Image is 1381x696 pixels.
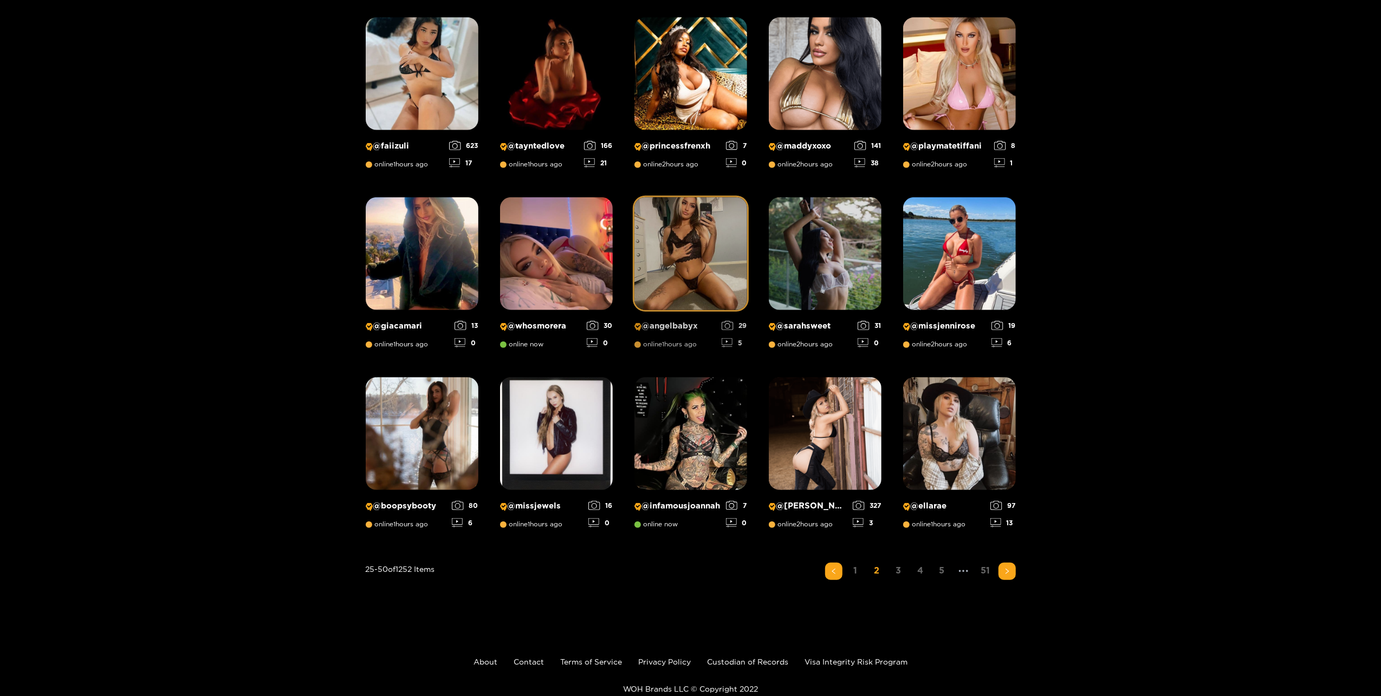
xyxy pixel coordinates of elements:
[634,377,747,490] img: Creator Profile Image: infamousjoannah
[769,17,881,176] a: Creator Profile Image: maddyxoxo@maddyxoxoonline2hours ago14138
[726,158,747,167] div: 0
[366,141,444,151] p: @ faiizuli
[455,321,478,330] div: 13
[452,518,478,527] div: 6
[452,501,478,510] div: 80
[769,160,833,168] span: online 2 hours ago
[912,563,929,580] li: 4
[858,338,881,347] div: 0
[769,520,833,528] span: online 2 hours ago
[977,563,994,578] a: 51
[500,17,613,130] img: Creator Profile Image: tayntedlove
[847,563,864,580] li: 1
[955,563,972,580] span: •••
[449,141,478,150] div: 623
[769,17,881,130] img: Creator Profile Image: maddyxoxo
[912,563,929,578] a: 4
[955,563,972,580] li: Next 5 Pages
[769,141,849,151] p: @ maddyxoxo
[991,321,1016,330] div: 19
[890,563,907,580] li: 3
[587,338,613,347] div: 0
[500,501,583,511] p: @ missjewels
[853,501,881,510] div: 327
[366,340,429,348] span: online 1 hours ago
[991,338,1016,347] div: 6
[500,321,581,331] p: @ whosmorera
[366,563,435,623] div: 25 - 50 of 1252 items
[903,377,1016,490] img: Creator Profile Image: ellarae
[366,160,429,168] span: online 1 hours ago
[366,197,478,356] a: Creator Profile Image: giacamari@giacamarionline1hours ago130
[903,197,1016,310] img: Creator Profile Image: missjennirose
[903,377,1016,536] a: Creator Profile Image: ellarae@ellaraeonline1hours ago9713
[500,340,544,348] span: online now
[999,563,1016,580] li: Next Page
[825,563,842,580] li: Previous Page
[500,141,579,151] p: @ tayntedlove
[634,160,699,168] span: online 2 hours ago
[903,340,968,348] span: online 2 hours ago
[500,377,613,490] img: Creator Profile Image: missjewels
[903,197,1016,356] a: Creator Profile Image: missjennirose@missjenniroseonline2hours ago196
[933,563,951,580] li: 5
[474,658,497,666] a: About
[769,321,852,331] p: @ sarahsweet
[500,160,563,168] span: online 1 hours ago
[584,158,613,167] div: 21
[634,17,747,130] img: Creator Profile Image: princessfrenxh
[726,518,747,527] div: 0
[1004,568,1010,575] span: right
[634,141,721,151] p: @ princessfrenxh
[500,17,613,176] a: Creator Profile Image: tayntedlove@tayntedloveonline1hours ago16621
[854,141,881,150] div: 141
[455,338,478,347] div: 0
[449,158,478,167] div: 17
[634,321,716,331] p: @ angelbabyx
[634,197,747,356] a: Creator Profile Image: angelbabyx@angelbabyxonline1hours ago295
[903,160,968,168] span: online 2 hours ago
[825,563,842,580] button: left
[769,197,881,310] img: Creator Profile Image: sarahsweet
[903,17,1016,176] a: Creator Profile Image: playmatetiffani@playmatetiffanionline2hours ago81
[500,197,613,310] img: Creator Profile Image: whosmorera
[500,377,613,536] a: Creator Profile Image: missjewels@missjewelsonline1hours ago160
[990,518,1016,527] div: 13
[366,197,478,310] img: Creator Profile Image: giacamari
[847,563,864,578] a: 1
[500,520,563,528] span: online 1 hours ago
[903,17,1016,130] img: Creator Profile Image: playmatetiffani
[769,501,847,511] p: @ [PERSON_NAME]
[366,520,429,528] span: online 1 hours ago
[634,340,697,348] span: online 1 hours ago
[903,321,986,331] p: @ missjennirose
[638,658,691,666] a: Privacy Policy
[726,501,747,510] div: 7
[366,17,478,176] a: Creator Profile Image: faiizuli@faiizulionline1hours ago62317
[366,377,478,490] img: Creator Profile Image: boopsybooty
[366,17,478,130] img: Creator Profile Image: faiizuli
[805,658,907,666] a: Visa Integrity Risk Program
[933,563,951,578] a: 5
[994,158,1016,167] div: 1
[868,563,886,580] li: 2
[994,141,1016,150] div: 8
[500,197,613,356] a: Creator Profile Image: whosmorera@whosmoreraonline now300
[634,197,747,310] img: Creator Profile Image: angelbabyx
[831,568,837,575] span: left
[890,563,907,578] a: 3
[634,17,747,176] a: Creator Profile Image: princessfrenxh@princessfrenxhonline2hours ago70
[366,321,449,331] p: @ giacamari
[514,658,544,666] a: Contact
[366,377,478,536] a: Creator Profile Image: boopsybooty@boopsybootyonline1hours ago806
[769,377,881,490] img: Creator Profile Image: heathermarie
[722,321,747,330] div: 29
[634,520,678,528] span: online now
[726,141,747,150] div: 7
[722,338,747,347] div: 5
[853,518,881,527] div: 3
[707,658,788,666] a: Custodian of Records
[366,501,446,511] p: @ boopsybooty
[588,518,613,527] div: 0
[769,340,833,348] span: online 2 hours ago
